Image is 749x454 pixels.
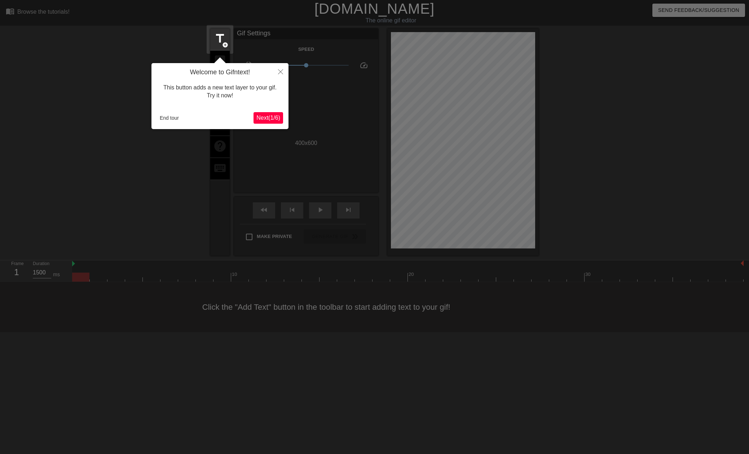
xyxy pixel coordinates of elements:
button: Close [273,63,288,80]
span: Next ( 1 / 6 ) [256,115,280,121]
button: End tour [157,113,182,123]
h4: Welcome to Gifntext! [157,69,283,76]
button: Next [254,112,283,124]
div: This button adds a new text layer to your gif. Try it now! [157,76,283,107]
